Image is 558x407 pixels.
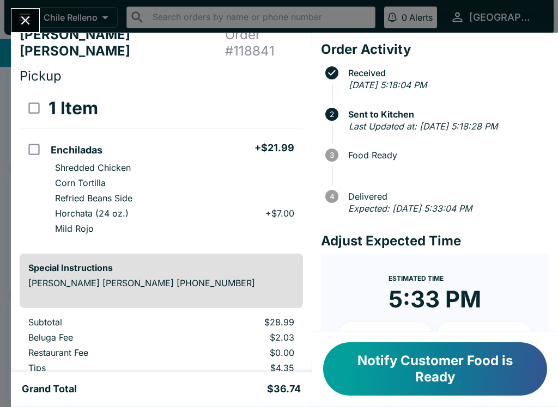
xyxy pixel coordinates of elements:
[330,110,334,119] text: 2
[321,233,549,249] h4: Adjust Expected Time
[187,317,294,328] p: $28.99
[20,27,225,59] h4: [PERSON_NAME] [PERSON_NAME]
[22,383,77,396] h5: Grand Total
[349,79,427,90] em: [DATE] 5:18:04 PM
[321,41,549,58] h4: Order Activity
[55,223,94,234] p: Mild Rojo
[323,342,547,396] button: Notify Customer Food is Ready
[55,162,131,173] p: Shredded Chicken
[28,317,169,328] p: Subtotal
[20,68,62,84] span: Pickup
[389,285,481,313] time: 5:33 PM
[349,121,498,132] em: Last Updated at: [DATE] 5:18:28 PM
[51,144,102,157] h5: Enchiladas
[254,141,294,155] h5: + $21.99
[338,322,433,349] button: + 10
[28,347,169,358] p: Restaurant Fee
[187,332,294,343] p: $2.03
[389,274,444,282] span: Estimated Time
[187,362,294,373] p: $4.35
[330,151,334,159] text: 3
[265,208,294,219] p: + $7.00
[20,317,303,393] table: orders table
[225,27,303,59] h4: Order # 118841
[28,332,169,343] p: Beluga Fee
[343,109,549,119] span: Sent to Kitchen
[55,208,129,219] p: Horchata (24 oz.)
[11,9,39,32] button: Close
[343,192,549,201] span: Delivered
[28,262,294,273] h6: Special Instructions
[28,362,169,373] p: Tips
[28,277,294,288] p: [PERSON_NAME] [PERSON_NAME] [PHONE_NUMBER]
[348,203,472,214] em: Expected: [DATE] 5:33:04 PM
[20,89,303,245] table: orders table
[48,97,98,119] h3: 1 Item
[343,150,549,160] span: Food Ready
[187,347,294,358] p: $0.00
[329,192,334,201] text: 4
[55,177,106,188] p: Corn Tortilla
[55,193,132,203] p: Refried Beans Side
[267,383,301,396] h5: $36.74
[437,322,532,349] button: + 20
[343,68,549,78] span: Received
